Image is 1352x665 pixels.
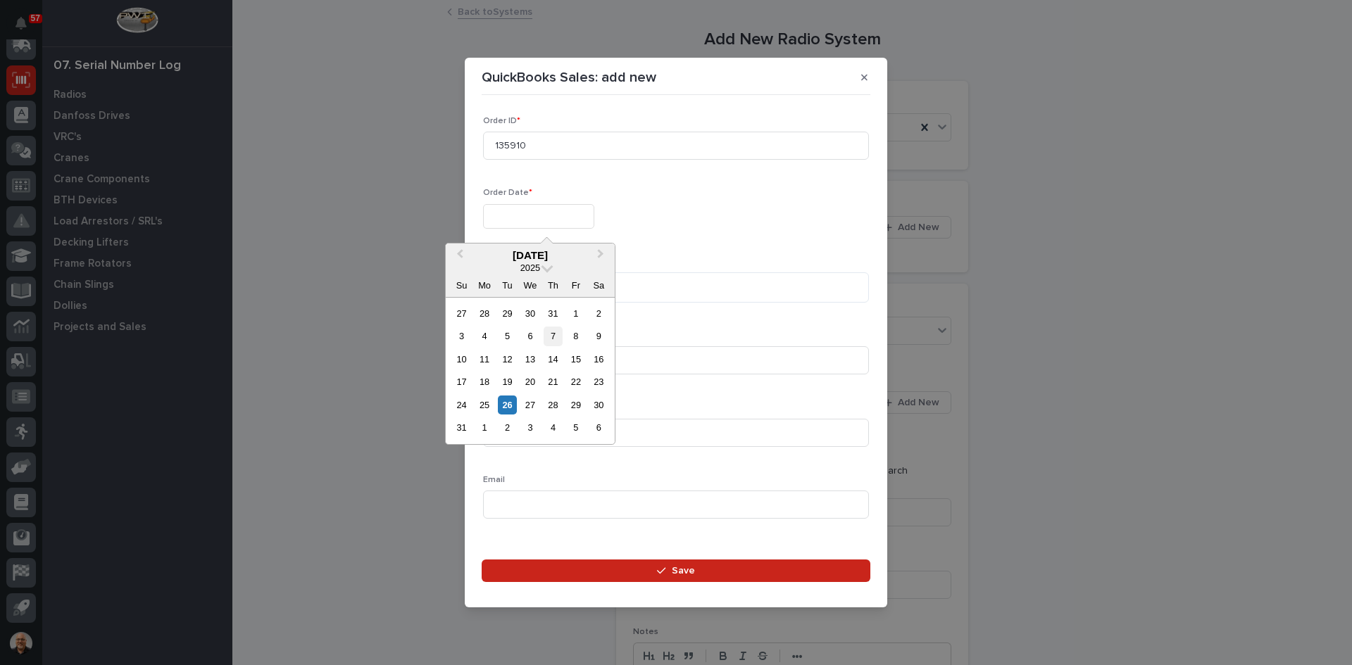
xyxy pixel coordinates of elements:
div: Choose Wednesday, July 30th, 2025 [520,304,539,323]
span: 2025 [520,262,540,273]
div: Choose Tuesday, August 26th, 2025 [498,395,517,414]
div: Choose Monday, July 28th, 2025 [475,304,494,323]
div: Choose Tuesday, July 29th, 2025 [498,304,517,323]
div: Choose Friday, August 8th, 2025 [566,327,585,346]
button: Previous Month [447,245,470,267]
span: Email [483,476,505,484]
div: Sa [589,276,608,295]
div: Choose Sunday, August 17th, 2025 [452,372,471,391]
div: Choose Friday, August 15th, 2025 [566,350,585,369]
div: Fr [566,276,585,295]
button: Next Month [591,245,613,267]
div: Choose Wednesday, August 20th, 2025 [520,372,539,391]
div: Choose Thursday, August 28th, 2025 [544,395,563,414]
div: Choose Saturday, August 30th, 2025 [589,395,608,414]
div: [DATE] [446,249,615,262]
div: Choose Monday, August 11th, 2025 [475,350,494,369]
div: Choose Sunday, August 10th, 2025 [452,350,471,369]
div: We [520,276,539,295]
div: Choose Friday, August 22nd, 2025 [566,372,585,391]
div: Choose Wednesday, August 13th, 2025 [520,350,539,369]
span: Order ID [483,117,520,125]
div: Choose Sunday, July 27th, 2025 [452,304,471,323]
div: Choose Monday, August 18th, 2025 [475,372,494,391]
div: Choose Wednesday, September 3rd, 2025 [520,418,539,437]
p: QuickBooks Sales: add new [482,69,656,86]
div: Choose Thursday, September 4th, 2025 [544,418,563,437]
div: Choose Wednesday, August 27th, 2025 [520,395,539,414]
div: Choose Sunday, August 31st, 2025 [452,418,471,437]
div: Choose Friday, August 1st, 2025 [566,304,585,323]
div: Th [544,276,563,295]
div: Choose Saturday, September 6th, 2025 [589,418,608,437]
div: Choose Monday, August 4th, 2025 [475,327,494,346]
div: Choose Saturday, August 23rd, 2025 [589,372,608,391]
button: Save [482,559,870,582]
div: Choose Tuesday, August 5th, 2025 [498,327,517,346]
div: Choose Saturday, August 2nd, 2025 [589,304,608,323]
div: Choose Saturday, August 16th, 2025 [589,350,608,369]
div: Choose Sunday, August 3rd, 2025 [452,327,471,346]
span: Save [672,564,695,577]
div: Choose Thursday, August 21st, 2025 [544,372,563,391]
div: Mo [475,276,494,295]
div: Choose Tuesday, September 2nd, 2025 [498,418,517,437]
div: Choose Friday, August 29th, 2025 [566,395,585,414]
div: Choose Thursday, August 14th, 2025 [544,350,563,369]
div: Choose Saturday, August 9th, 2025 [589,327,608,346]
div: Choose Friday, September 5th, 2025 [566,418,585,437]
div: Choose Monday, September 1st, 2025 [475,418,494,437]
div: Choose Sunday, August 24th, 2025 [452,395,471,414]
div: Choose Wednesday, August 6th, 2025 [520,327,539,346]
div: Su [452,276,471,295]
div: Choose Tuesday, August 19th, 2025 [498,372,517,391]
div: Choose Tuesday, August 12th, 2025 [498,350,517,369]
div: Tu [498,276,517,295]
div: month 2025-08 [450,302,610,439]
span: Order Date [483,189,532,197]
div: Choose Monday, August 25th, 2025 [475,395,494,414]
div: Choose Thursday, July 31st, 2025 [544,304,563,323]
div: Choose Thursday, August 7th, 2025 [544,327,563,346]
